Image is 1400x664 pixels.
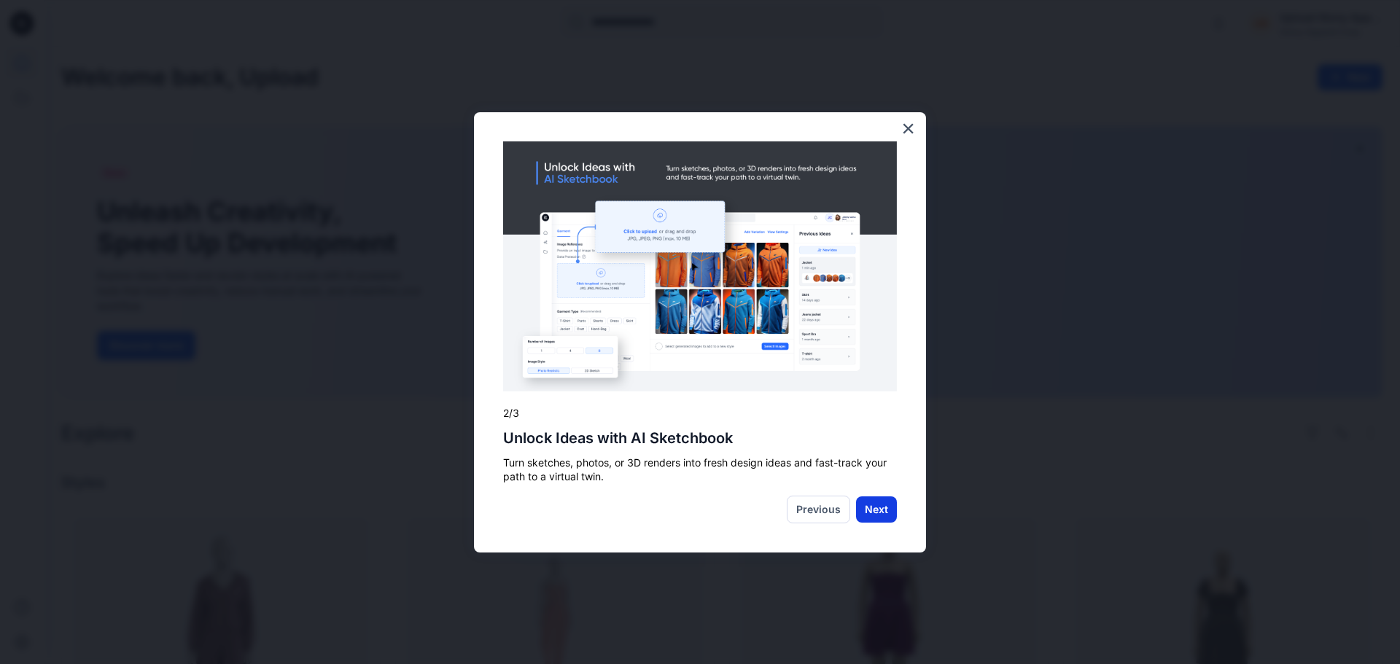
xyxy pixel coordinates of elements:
h2: Unlock Ideas with AI Sketchbook [503,429,897,447]
button: Close [901,117,915,140]
p: Turn sketches, photos, or 3D renders into fresh design ideas and fast-track your path to a virtua... [503,456,897,484]
p: 2/3 [503,406,897,421]
button: Next [856,496,897,523]
button: Previous [787,496,850,523]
